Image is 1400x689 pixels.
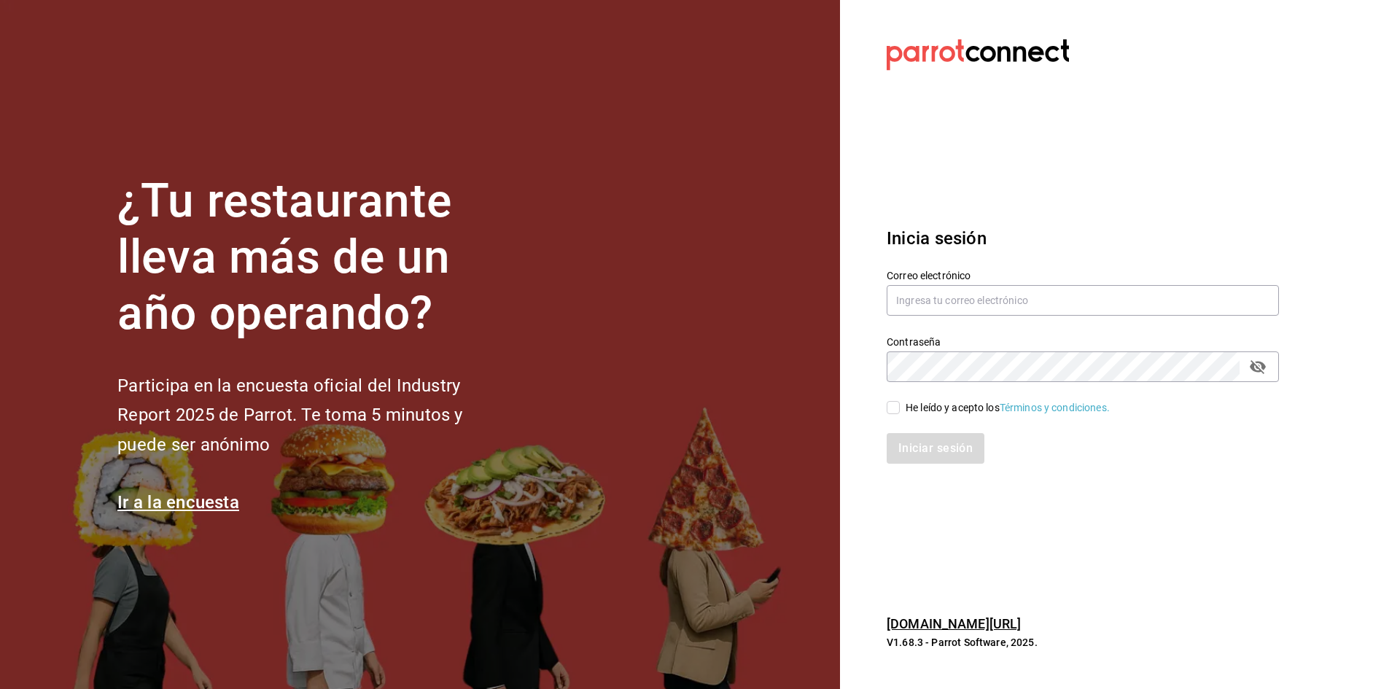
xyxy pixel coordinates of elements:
[887,225,1279,252] h3: Inicia sesión
[887,635,1279,650] p: V1.68.3 - Parrot Software, 2025.
[117,492,239,513] a: Ir a la encuesta
[887,616,1021,631] a: [DOMAIN_NAME][URL]
[887,270,1279,281] label: Correo electrónico
[887,285,1279,316] input: Ingresa tu correo electrónico
[1000,402,1110,413] a: Términos y condiciones.
[887,337,1279,347] label: Contraseña
[1245,354,1270,379] button: passwordField
[117,174,511,341] h1: ¿Tu restaurante lleva más de un año operando?
[117,371,511,460] h2: Participa en la encuesta oficial del Industry Report 2025 de Parrot. Te toma 5 minutos y puede se...
[906,400,1110,416] div: He leído y acepto los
